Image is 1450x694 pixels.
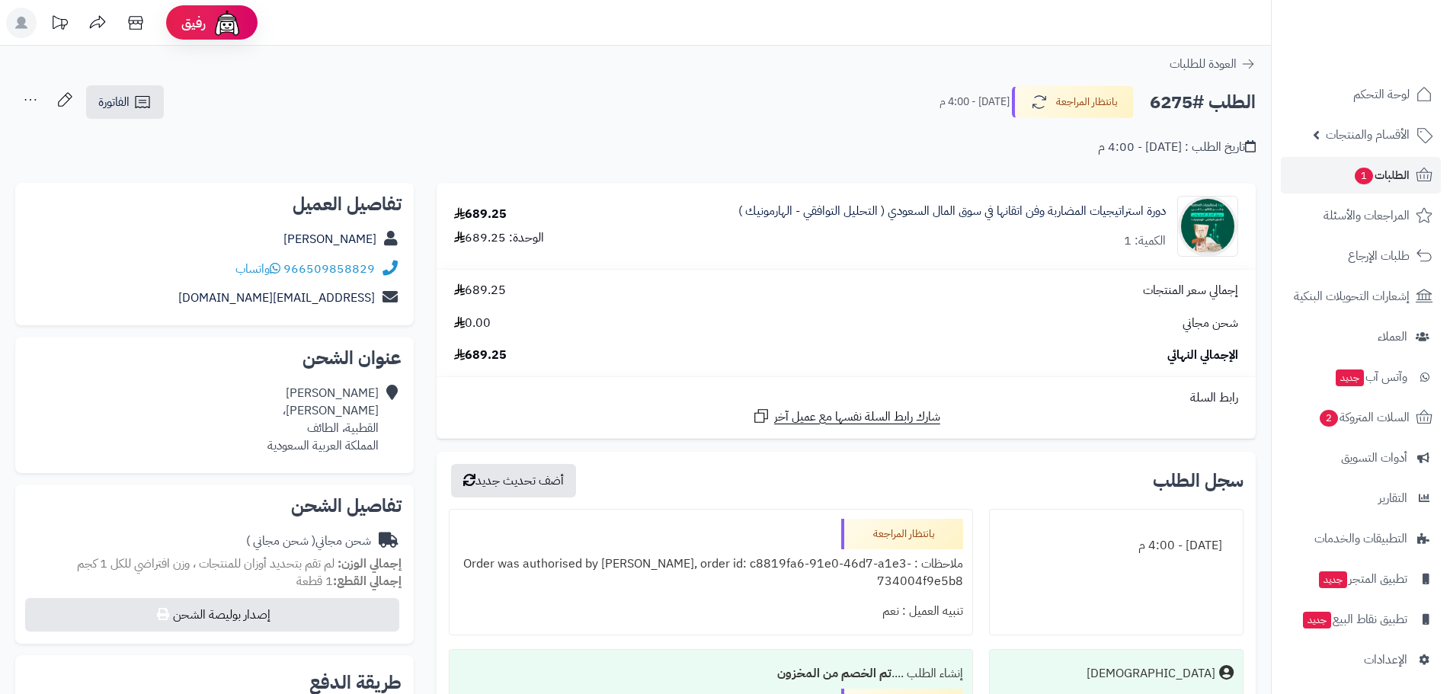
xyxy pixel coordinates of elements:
a: [EMAIL_ADDRESS][DOMAIN_NAME] [178,289,375,307]
button: أضف تحديث جديد [451,464,576,497]
a: الإعدادات [1281,641,1441,678]
span: طلبات الإرجاع [1348,245,1410,267]
span: ( شحن مجاني ) [246,532,315,550]
span: 689.25 [454,347,507,364]
div: [DATE] - 4:00 م [999,531,1234,561]
div: تاريخ الطلب : [DATE] - 4:00 م [1098,139,1256,156]
h2: عنوان الشحن [27,349,402,367]
span: العملاء [1378,326,1407,347]
span: جديد [1319,571,1347,588]
span: رفيق [181,14,206,32]
button: إصدار بوليصة الشحن [25,598,399,632]
span: جديد [1303,612,1331,628]
div: رابط السلة [443,389,1250,407]
div: [DEMOGRAPHIC_DATA] [1087,665,1215,683]
small: [DATE] - 4:00 م [939,94,1010,110]
span: جديد [1336,369,1364,386]
img: logo-2.png [1346,41,1436,73]
a: طلبات الإرجاع [1281,238,1441,274]
span: تطبيق المتجر [1317,568,1407,590]
span: إشعارات التحويلات البنكية [1294,286,1410,307]
span: شحن مجاني [1183,315,1238,332]
div: تنبيه العميل : نعم [459,596,964,626]
span: التقارير [1378,488,1407,509]
img: ai-face.png [212,8,242,38]
span: المراجعات والأسئلة [1324,205,1410,226]
a: شارك رابط السلة نفسها مع عميل آخر [752,407,940,426]
a: الطلبات1 [1281,157,1441,193]
div: الكمية: 1 [1124,232,1166,250]
span: 1 [1355,168,1373,184]
a: تطبيق نقاط البيعجديد [1281,601,1441,638]
span: لوحة التحكم [1353,84,1410,105]
span: أدوات التسويق [1341,447,1407,469]
span: 689.25 [454,282,506,299]
a: تحديثات المنصة [40,8,78,42]
a: أدوات التسويق [1281,440,1441,476]
span: 2 [1320,410,1338,427]
a: وآتس آبجديد [1281,359,1441,395]
span: الطلبات [1353,165,1410,186]
img: 1752417577-%D8%B3%D9%88%D9%82%20%D8%A7%D9%84%D9%85%D8%A7%D9%84%20%D8%A7%D9%84%D8%B3%D8%B9%D9%88%D... [1178,196,1237,257]
a: واتساب [235,260,280,278]
span: وآتس آب [1334,366,1407,388]
strong: إجمالي القطع: [333,572,402,590]
div: إنشاء الطلب .... [459,659,964,689]
span: التطبيقات والخدمات [1314,528,1407,549]
div: بانتظار المراجعة [841,519,963,549]
a: 966509858829 [283,260,375,278]
div: الوحدة: 689.25 [454,229,544,247]
a: التقارير [1281,480,1441,517]
div: شحن مجاني [246,532,371,550]
span: تطبيق نقاط البيع [1301,609,1407,630]
h2: طريقة الدفع [309,673,402,692]
h3: سجل الطلب [1153,472,1244,490]
span: إجمالي سعر المنتجات [1143,282,1238,299]
b: تم الخصم من المخزون [777,664,891,683]
span: 0.00 [454,315,491,332]
a: دورة استراتيجيات المضاربة وفن اتقانها في سوق المال السعودي ( التحليل التوافقي - الهارمونيك ) [738,203,1166,220]
span: الأقسام والمنتجات [1326,124,1410,146]
small: 1 قطعة [296,572,402,590]
h2: تفاصيل الشحن [27,497,402,515]
span: الإعدادات [1364,649,1407,670]
a: السلات المتروكة2 [1281,399,1441,436]
a: العملاء [1281,318,1441,355]
button: بانتظار المراجعة [1012,86,1134,118]
a: العودة للطلبات [1170,55,1256,73]
div: [PERSON_NAME] [PERSON_NAME]، القطبية، الطائف المملكة العربية السعودية [267,385,379,454]
div: 689.25 [454,206,507,223]
a: المراجعات والأسئلة [1281,197,1441,234]
a: [PERSON_NAME] [283,230,376,248]
h2: تفاصيل العميل [27,195,402,213]
div: ملاحظات : Order was authorised by [PERSON_NAME], order id: c8819fa6-91e0-46d7-a1e3-734004f9e5b8 [459,549,964,596]
span: العودة للطلبات [1170,55,1237,73]
span: الإجمالي النهائي [1167,347,1238,364]
a: تطبيق المتجرجديد [1281,561,1441,597]
a: إشعارات التحويلات البنكية [1281,278,1441,315]
a: التطبيقات والخدمات [1281,520,1441,557]
h2: الطلب #6275 [1150,87,1256,118]
span: لم تقم بتحديد أوزان للمنتجات ، وزن افتراضي للكل 1 كجم [77,555,334,573]
a: لوحة التحكم [1281,76,1441,113]
strong: إجمالي الوزن: [338,555,402,573]
span: السلات المتروكة [1318,407,1410,428]
span: شارك رابط السلة نفسها مع عميل آخر [774,408,940,426]
a: الفاتورة [86,85,164,119]
span: الفاتورة [98,93,130,111]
